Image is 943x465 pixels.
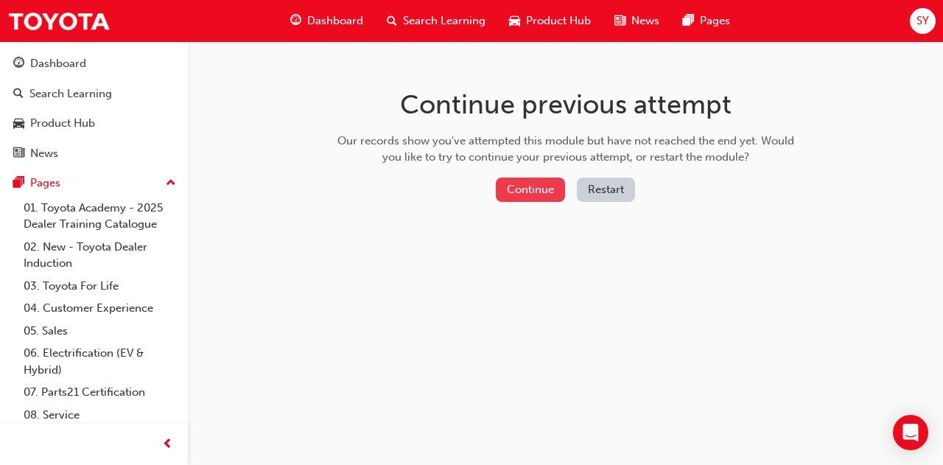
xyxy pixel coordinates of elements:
[278,6,375,36] a: guage-iconDashboard
[387,12,397,30] span: search-icon
[910,8,936,34] button: SY
[290,12,301,30] span: guage-icon
[30,175,60,192] div: Pages
[497,6,603,36] a: car-iconProduct Hub
[18,236,182,275] a: 02. New - Toyota Dealer Induction
[332,88,799,121] h1: Continue previous attempt
[916,13,929,29] span: SY
[526,13,591,29] span: Product Hub
[6,110,182,137] a: Product Hub
[30,55,86,72] div: Dashboard
[18,404,182,427] a: 08. Service
[307,13,363,29] span: Dashboard
[6,47,182,169] button: DashboardSearch LearningProduct HubNews
[496,178,565,202] button: Continue
[6,140,182,167] a: News
[18,342,182,381] a: 06. Electrification (EV & Hybrid)
[166,174,176,193] span: up-icon
[509,12,520,30] span: car-icon
[6,169,182,197] button: Pages
[18,297,182,320] a: 04. Customer Experience
[13,117,24,130] span: car-icon
[13,177,24,190] span: pages-icon
[162,436,173,454] span: prev-icon
[700,13,730,29] span: Pages
[603,6,671,36] a: news-iconNews
[403,13,485,29] span: Search Learning
[332,133,799,166] div: Our records show you've attempted this module but have not reached the end yet. Would you like to...
[18,197,182,236] a: 01. Toyota Academy - 2025 Dealer Training Catalogue
[671,6,742,36] a: pages-iconPages
[6,80,182,108] a: Search Learning
[614,12,625,30] span: news-icon
[30,115,95,132] div: Product Hub
[13,57,24,71] span: guage-icon
[6,50,182,77] a: Dashboard
[375,6,497,36] a: search-iconSearch Learning
[631,13,659,29] span: News
[577,178,635,202] button: Restart
[30,145,58,162] div: News
[7,4,111,38] img: Trak
[18,275,182,298] a: 03. Toyota For Life
[18,381,182,404] a: 07. Parts21 Certification
[13,147,24,161] span: news-icon
[683,12,694,30] span: pages-icon
[13,88,24,101] span: search-icon
[893,415,928,450] div: Open Intercom Messenger
[29,85,112,102] div: Search Learning
[18,320,182,343] a: 05. Sales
